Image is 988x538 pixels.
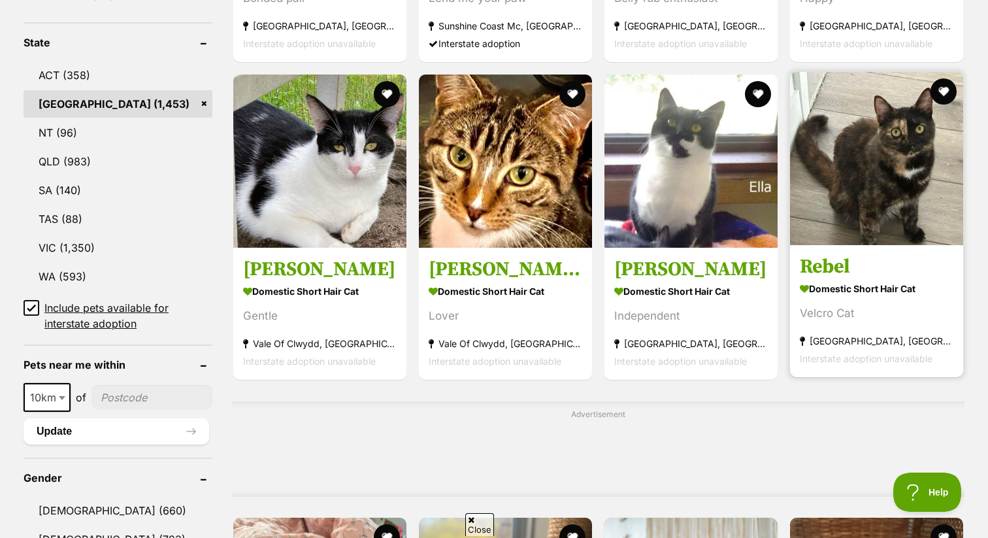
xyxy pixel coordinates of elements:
a: Include pets available for interstate adoption [24,300,212,331]
a: Rebel Domestic Short Hair Cat Velcro Cat [GEOGRAPHIC_DATA], [GEOGRAPHIC_DATA] Interstate adoption... [790,245,963,378]
a: [DEMOGRAPHIC_DATA] (660) [24,497,212,524]
a: WA (593) [24,263,212,290]
span: Interstate adoption unavailable [429,356,561,367]
span: 10km [25,388,69,407]
strong: Domestic Short Hair Cat [243,282,397,301]
strong: [GEOGRAPHIC_DATA], [GEOGRAPHIC_DATA] [614,17,768,35]
a: [GEOGRAPHIC_DATA] (1,453) [24,90,212,118]
strong: [GEOGRAPHIC_DATA], [GEOGRAPHIC_DATA] [800,17,953,35]
div: Lover [429,308,582,326]
img: Ella - Domestic Short Hair Cat [604,75,778,248]
span: Close [465,513,494,536]
strong: Vale Of Clwydd, [GEOGRAPHIC_DATA] [243,335,397,353]
a: QLD (983) [24,148,212,175]
span: Interstate adoption unavailable [800,38,932,49]
strong: Domestic Short Hair Cat [614,282,768,301]
a: [PERSON_NAME] Domestic Short Hair Cat Independent [GEOGRAPHIC_DATA], [GEOGRAPHIC_DATA] Interstate... [604,248,778,380]
header: State [24,37,212,48]
strong: [GEOGRAPHIC_DATA], [GEOGRAPHIC_DATA] [800,333,953,350]
strong: Sunshine Coast Mc, [GEOGRAPHIC_DATA] [429,17,582,35]
img: Candice - Domestic Short Hair Cat [233,75,406,248]
h3: Rebel [800,255,953,280]
h3: [PERSON_NAME] [243,258,397,282]
strong: Domestic Short Hair Cat [429,282,582,301]
button: favourite [745,81,771,107]
a: TAS (88) [24,205,212,233]
a: [PERSON_NAME] aka Moose Domestic Short Hair Cat Lover Vale Of Clwydd, [GEOGRAPHIC_DATA] Interstat... [419,248,592,380]
span: Interstate adoption unavailable [243,356,376,367]
header: Gender [24,472,212,484]
button: favourite [374,81,400,107]
strong: [GEOGRAPHIC_DATA], [GEOGRAPHIC_DATA] [243,17,397,35]
h3: [PERSON_NAME] aka Moose [429,258,582,282]
span: Interstate adoption unavailable [614,38,747,49]
span: of [76,390,86,405]
strong: [GEOGRAPHIC_DATA], [GEOGRAPHIC_DATA] [614,335,768,353]
div: Gentle [243,308,397,326]
span: Include pets available for interstate adoption [44,300,212,331]
button: Update [24,418,209,445]
a: NT (96) [24,119,212,146]
input: postcode [91,385,212,410]
a: ACT (358) [24,61,212,89]
a: [PERSON_NAME] Domestic Short Hair Cat Gentle Vale Of Clwydd, [GEOGRAPHIC_DATA] Interstate adoptio... [233,248,406,380]
span: Interstate adoption unavailable [614,356,747,367]
iframe: Help Scout Beacon - Open [893,473,962,512]
strong: Vale Of Clwydd, [GEOGRAPHIC_DATA] [429,335,582,353]
button: favourite [930,78,957,105]
h3: [PERSON_NAME] [614,258,768,282]
span: Interstate adoption unavailable [800,354,932,365]
a: VIC (1,350) [24,234,212,261]
div: Advertisement [232,401,964,497]
div: Velcro Cat [800,305,953,323]
button: favourite [559,81,585,107]
img: Rebel - Domestic Short Hair Cat [790,72,963,245]
div: Interstate adoption [429,35,582,52]
div: Independent [614,308,768,326]
strong: Domestic Short Hair Cat [800,280,953,299]
header: Pets near me within [24,359,212,371]
span: 10km [24,383,71,412]
span: Interstate adoption unavailable [243,38,376,49]
img: Bobby aka Moose - Domestic Short Hair Cat [419,75,592,248]
a: SA (140) [24,177,212,204]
